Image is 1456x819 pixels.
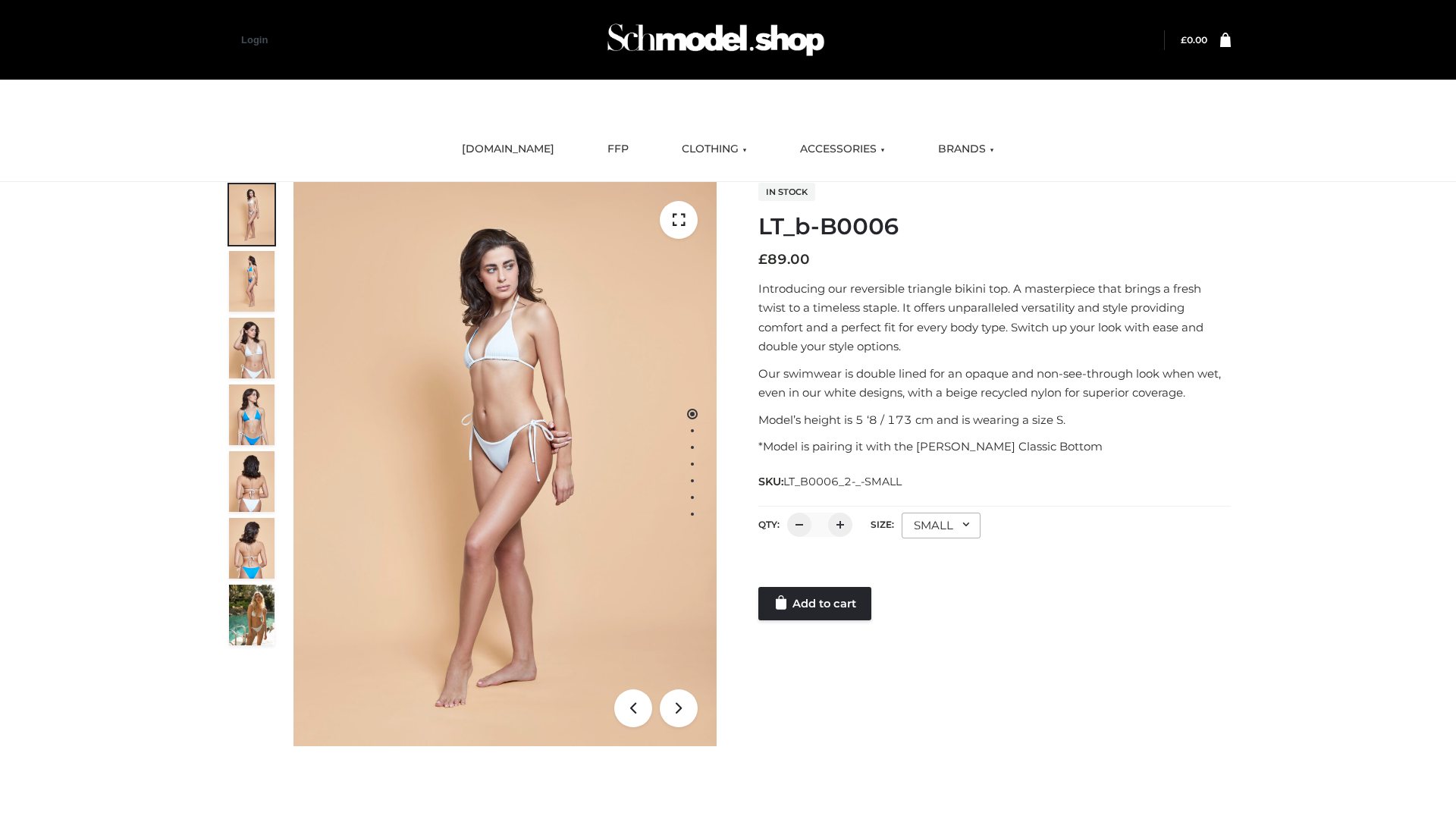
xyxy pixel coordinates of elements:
[758,472,903,491] span: SKU:
[758,437,1231,457] p: *Model is pairing it with the [PERSON_NAME] Classic Bottom
[293,182,717,746] img: ArielClassicBikiniTop_CloudNine_AzureSky_OW114ECO_1
[758,213,1231,240] h1: LT_b-B0006
[229,318,275,378] img: ArielClassicBikiniTop_CloudNine_AzureSky_OW114ECO_3-scaled.jpg
[670,133,758,166] a: CLOTHING
[229,184,275,245] img: ArielClassicBikiniTop_CloudNine_AzureSky_OW114ECO_1-scaled.jpg
[758,364,1231,403] p: Our swimwear is double lined for an opaque and non-see-through look when wet, even in our white d...
[229,518,275,579] img: ArielClassicBikiniTop_CloudNine_AzureSky_OW114ECO_8-scaled.jpg
[758,519,780,530] label: QTY:
[789,133,896,166] a: ACCESSORIES
[902,513,981,538] div: SMALL
[229,251,275,312] img: ArielClassicBikiniTop_CloudNine_AzureSky_OW114ECO_2-scaled.jpg
[871,519,894,530] label: Size:
[1181,34,1207,45] a: £0.00
[229,585,275,645] img: Arieltop_CloudNine_AzureSky2.jpg
[783,475,902,488] span: LT_B0006_2-_-SMALL
[927,133,1006,166] a: BRANDS
[450,133,566,166] a: [DOMAIN_NAME]
[758,183,815,201] span: In stock
[1181,34,1187,45] span: £
[241,34,268,45] a: Login
[758,587,871,620] a: Add to cart
[758,251,810,268] bdi: 89.00
[1181,34,1207,45] bdi: 0.00
[758,251,767,268] span: £
[602,10,830,70] img: Schmodel Admin 964
[758,279,1231,356] p: Introducing our reversible triangle bikini top. A masterpiece that brings a fresh twist to a time...
[758,410,1231,430] p: Model’s height is 5 ‘8 / 173 cm and is wearing a size S.
[229,451,275,512] img: ArielClassicBikiniTop_CloudNine_AzureSky_OW114ECO_7-scaled.jpg
[596,133,640,166] a: FFP
[229,384,275,445] img: ArielClassicBikiniTop_CloudNine_AzureSky_OW114ECO_4-scaled.jpg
